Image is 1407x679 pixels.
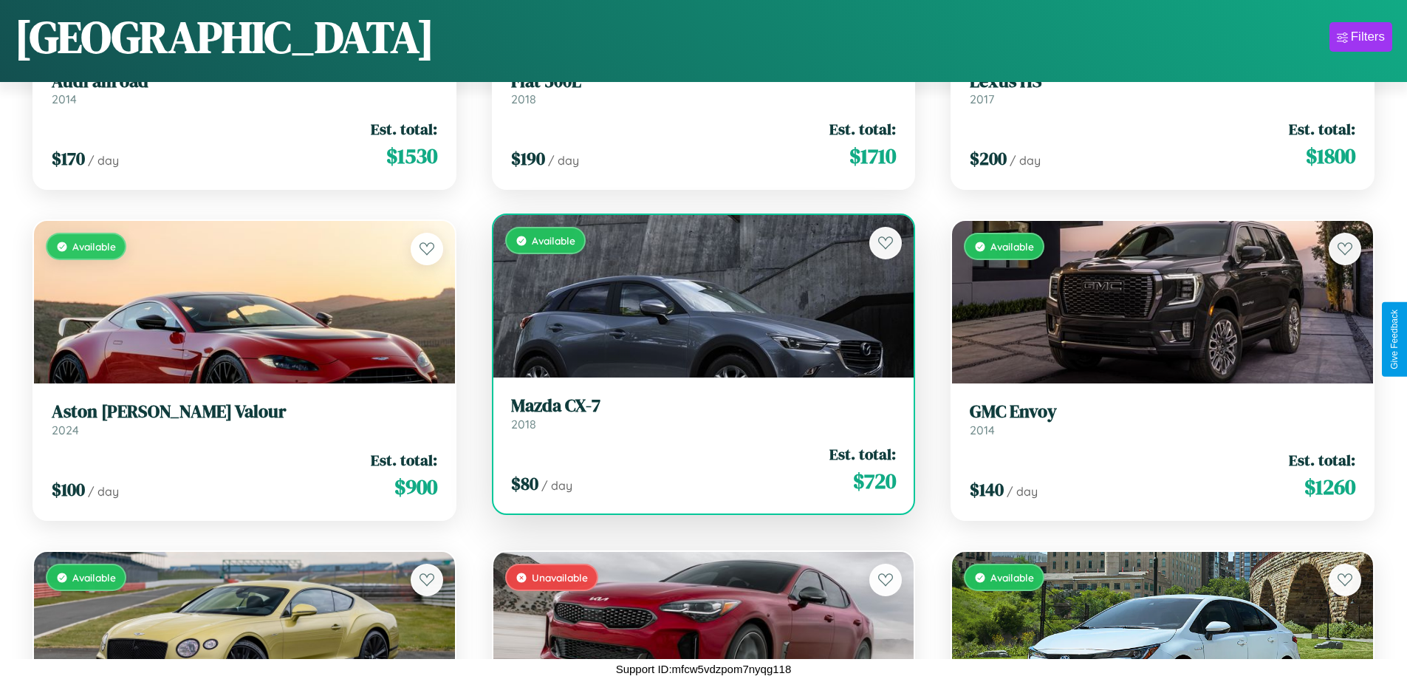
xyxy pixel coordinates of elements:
span: $ 190 [511,146,545,171]
span: $ 1530 [386,141,437,171]
span: $ 170 [52,146,85,171]
span: 2014 [52,92,77,106]
h3: Audi allroad [52,71,437,92]
span: Est. total: [1289,449,1355,471]
span: Available [72,571,116,584]
span: / day [1007,484,1038,499]
button: Filters [1329,22,1392,52]
a: Audi allroad2014 [52,71,437,107]
span: Available [532,234,575,247]
span: Est. total: [1289,118,1355,140]
a: GMC Envoy2014 [970,401,1355,437]
span: Est. total: [829,118,896,140]
span: / day [1010,153,1041,168]
span: $ 80 [511,471,538,496]
span: Est. total: [371,449,437,471]
h3: Aston [PERSON_NAME] Valour [52,401,437,423]
span: 2018 [511,417,536,431]
p: Support ID: mfcw5vdzpom7nyqg118 [616,659,792,679]
h3: Lexus HS [970,71,1355,92]
span: $ 100 [52,477,85,502]
span: $ 140 [970,477,1004,502]
h3: Fiat 500L [511,71,897,92]
h3: Mazda CX-7 [511,395,897,417]
span: Available [72,240,116,253]
div: Give Feedback [1389,310,1400,369]
span: $ 1800 [1306,141,1355,171]
a: Lexus HS2017 [970,71,1355,107]
span: $ 900 [394,472,437,502]
h3: GMC Envoy [970,401,1355,423]
span: / day [88,484,119,499]
a: Mazda CX-72018 [511,395,897,431]
a: Fiat 500L2018 [511,71,897,107]
span: $ 1260 [1304,472,1355,502]
span: Available [990,571,1034,584]
span: Est. total: [371,118,437,140]
span: $ 1710 [849,141,896,171]
div: Filters [1351,30,1385,44]
span: / day [541,478,572,493]
span: 2014 [970,423,995,437]
span: / day [548,153,579,168]
span: Est. total: [829,443,896,465]
a: Aston [PERSON_NAME] Valour2024 [52,401,437,437]
span: $ 200 [970,146,1007,171]
span: 2017 [970,92,994,106]
span: Available [990,240,1034,253]
span: $ 720 [853,466,896,496]
span: 2018 [511,92,536,106]
span: / day [88,153,119,168]
span: 2024 [52,423,79,437]
h1: [GEOGRAPHIC_DATA] [15,7,434,67]
span: Unavailable [532,571,588,584]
